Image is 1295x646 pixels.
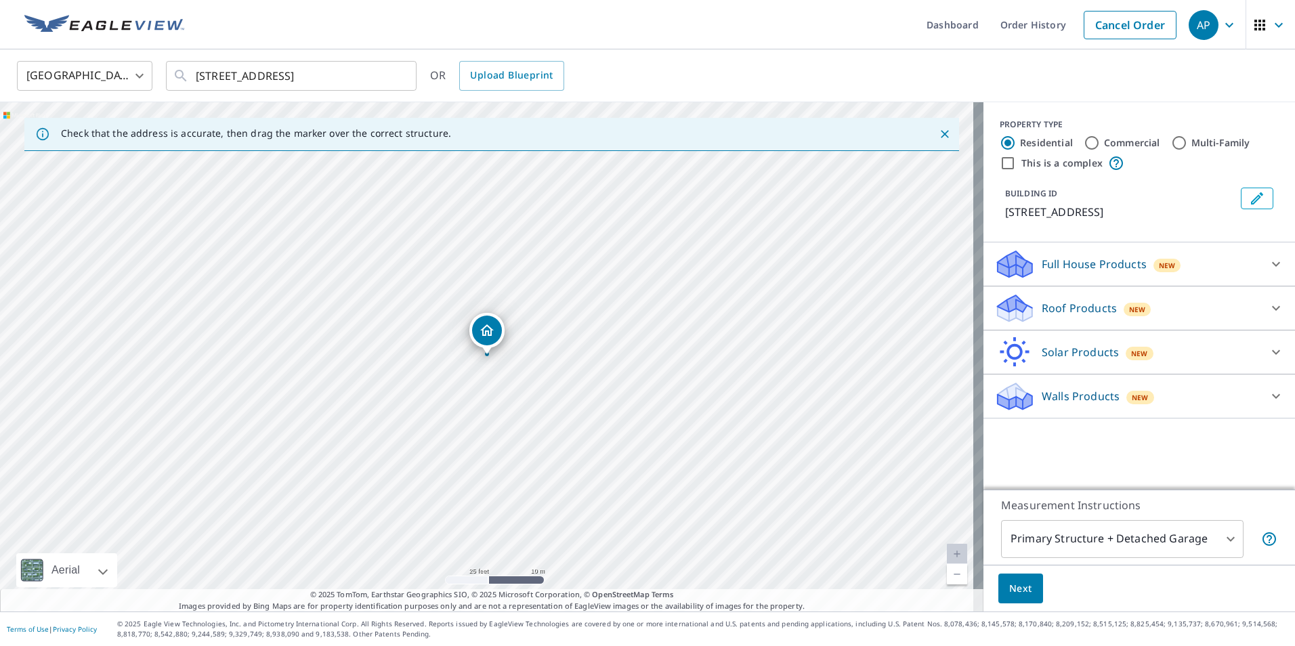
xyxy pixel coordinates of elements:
span: New [1159,260,1176,271]
a: Current Level 20, Zoom Out [947,564,967,584]
p: Check that the address is accurate, then drag the marker over the correct structure. [61,127,451,139]
div: Full House ProductsNew [994,248,1284,280]
div: Walls ProductsNew [994,380,1284,412]
p: Measurement Instructions [1001,497,1277,513]
a: Upload Blueprint [459,61,564,91]
a: OpenStreetMap [592,589,649,599]
a: Privacy Policy [53,624,97,634]
p: BUILDING ID [1005,188,1057,199]
span: Your report will include the primary structure and a detached garage if one exists. [1261,531,1277,547]
a: Cancel Order [1084,11,1176,39]
p: Full House Products [1042,256,1147,272]
a: Terms [652,589,674,599]
div: Primary Structure + Detached Garage [1001,520,1244,558]
button: Edit building 1 [1241,188,1273,209]
button: Next [998,574,1043,604]
span: New [1129,304,1146,315]
p: Solar Products [1042,344,1119,360]
label: Multi-Family [1191,136,1250,150]
div: PROPERTY TYPE [1000,119,1279,131]
p: Walls Products [1042,388,1120,404]
label: Commercial [1104,136,1160,150]
a: Terms of Use [7,624,49,634]
span: Upload Blueprint [470,67,553,84]
p: © 2025 Eagle View Technologies, Inc. and Pictometry International Corp. All Rights Reserved. Repo... [117,619,1288,639]
div: OR [430,61,564,91]
div: AP [1189,10,1218,40]
span: Next [1009,580,1032,597]
div: Roof ProductsNew [994,292,1284,324]
label: This is a complex [1021,156,1103,170]
span: New [1132,392,1149,403]
button: Close [936,125,954,143]
label: Residential [1020,136,1073,150]
p: | [7,625,97,633]
input: Search by address or latitude-longitude [196,57,389,95]
div: Solar ProductsNew [994,336,1284,368]
img: EV Logo [24,15,184,35]
div: Aerial [16,553,117,587]
p: [STREET_ADDRESS] [1005,204,1235,220]
p: Roof Products [1042,300,1117,316]
span: New [1131,348,1148,359]
div: Aerial [47,553,84,587]
a: Current Level 20, Zoom In Disabled [947,544,967,564]
div: Dropped pin, building 1, Residential property, 120 Spring Dr Jacksonville, NC 28540 [469,313,505,355]
div: [GEOGRAPHIC_DATA] [17,57,152,95]
span: © 2025 TomTom, Earthstar Geographics SIO, © 2025 Microsoft Corporation, © [310,589,674,601]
